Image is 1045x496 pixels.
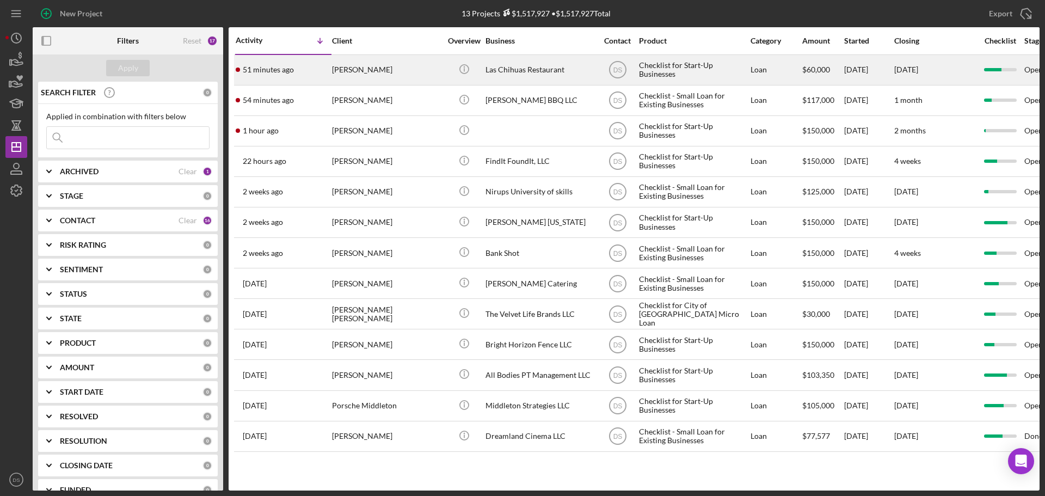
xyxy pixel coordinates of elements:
[894,340,918,349] time: [DATE]
[60,461,113,470] b: CLOSING DATE
[751,177,801,206] div: Loan
[639,86,748,115] div: Checklist - Small Loan for Existing Businesses
[179,216,197,225] div: Clear
[613,97,622,105] text: DS
[60,339,96,347] b: PRODUCT
[444,36,484,45] div: Overview
[802,187,834,196] span: $125,000
[844,56,893,84] div: [DATE]
[751,117,801,145] div: Loan
[183,36,201,45] div: Reset
[802,95,834,105] span: $117,000
[106,60,150,76] button: Apply
[485,269,594,298] div: [PERSON_NAME] Catering
[639,177,748,206] div: Checklist - Small Loan for Existing Businesses
[844,422,893,451] div: [DATE]
[802,36,843,45] div: Amount
[243,218,283,226] time: 2025-09-10 22:50
[462,9,611,18] div: 13 Projects • $1,517,927 Total
[751,56,801,84] div: Loan
[485,299,594,328] div: The Velvet Life Brands LLC
[613,66,622,74] text: DS
[500,9,550,18] div: $1,517,927
[751,422,801,451] div: Loan
[485,238,594,267] div: Bank Shot
[485,147,594,176] div: FindIt FoundIt, LLC
[802,217,834,226] span: $150,000
[202,485,212,495] div: 0
[485,56,594,84] div: Las Chihuas Restaurant
[485,177,594,206] div: Nirups University of skills
[243,310,267,319] time: 2025-07-26 01:15
[597,36,638,45] div: Contact
[60,412,98,421] b: RESOLVED
[802,401,834,410] span: $105,000
[60,192,83,200] b: STAGE
[751,208,801,237] div: Loan
[844,86,893,115] div: [DATE]
[485,391,594,420] div: Middleton Strategies LLC
[5,469,27,491] button: DS
[802,126,834,135] span: $150,000
[243,340,267,349] time: 2025-06-30 05:14
[989,3,1012,25] div: Export
[802,422,843,451] div: $77,577
[117,36,139,45] b: Filters
[202,289,212,299] div: 0
[332,177,441,206] div: [PERSON_NAME]
[60,290,87,298] b: STATUS
[639,391,748,420] div: Checklist for Start-Up Businesses
[243,249,283,258] time: 2025-09-10 19:06
[894,187,918,196] time: [DATE]
[243,401,267,410] time: 2025-06-03 18:26
[802,360,843,389] div: $103,350
[844,177,893,206] div: [DATE]
[751,330,801,359] div: Loan
[844,330,893,359] div: [DATE]
[844,208,893,237] div: [DATE]
[60,241,106,249] b: RISK RATING
[46,112,210,121] div: Applied in combination with filters below
[332,36,441,45] div: Client
[613,341,622,348] text: DS
[639,269,748,298] div: Checklist - Small Loan for Existing Businesses
[202,338,212,348] div: 0
[639,360,748,389] div: Checklist for Start-Up Businesses
[613,158,622,166] text: DS
[894,279,918,288] time: [DATE]
[202,412,212,421] div: 0
[243,157,286,166] time: 2025-09-24 00:28
[243,187,283,196] time: 2025-09-12 00:03
[332,330,441,359] div: [PERSON_NAME]
[894,95,923,105] time: 1 month
[332,208,441,237] div: [PERSON_NAME]
[243,96,294,105] time: 2025-09-24 21:23
[60,216,95,225] b: CONTACT
[894,370,918,379] time: [DATE]
[485,86,594,115] div: [PERSON_NAME] BBQ LLC
[844,299,893,328] div: [DATE]
[332,299,441,328] div: [PERSON_NAME] [PERSON_NAME]
[202,265,212,274] div: 0
[485,422,594,451] div: Dreamland Cinema LLC
[179,167,197,176] div: Clear
[894,248,921,258] time: 4 weeks
[802,65,830,74] span: $60,000
[894,156,921,166] time: 4 weeks
[60,388,103,396] b: START DATE
[844,360,893,389] div: [DATE]
[60,3,102,25] div: New Project
[751,360,801,389] div: Loan
[332,238,441,267] div: [PERSON_NAME]
[751,299,801,328] div: Loan
[332,147,441,176] div: [PERSON_NAME]
[894,65,918,74] time: [DATE]
[639,117,748,145] div: Checklist for Start-Up Businesses
[60,314,82,323] b: STATE
[844,269,893,298] div: [DATE]
[802,248,834,258] span: $150,000
[613,249,622,257] text: DS
[207,35,218,46] div: 17
[613,402,622,410] text: DS
[978,3,1040,25] button: Export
